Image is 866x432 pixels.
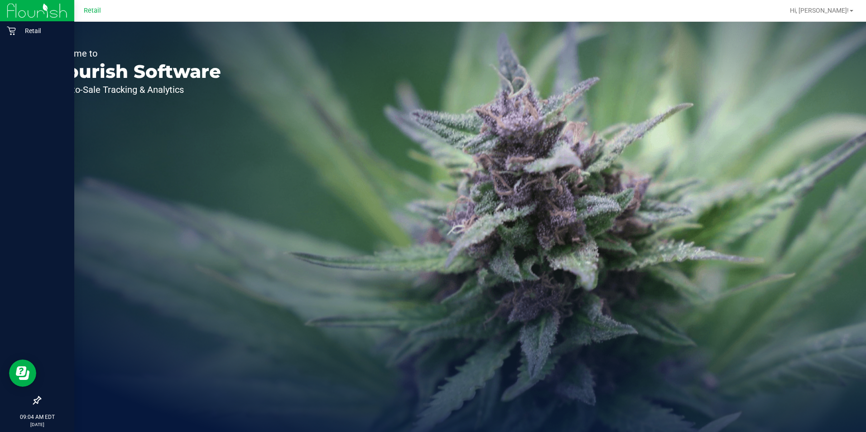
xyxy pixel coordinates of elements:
iframe: Resource center [9,360,36,387]
p: Flourish Software [49,62,221,81]
span: Retail [84,7,101,14]
p: Retail [16,25,70,36]
p: [DATE] [4,421,70,428]
span: Hi, [PERSON_NAME]! [790,7,849,14]
p: 09:04 AM EDT [4,413,70,421]
p: Seed-to-Sale Tracking & Analytics [49,85,221,94]
p: Welcome to [49,49,221,58]
inline-svg: Retail [7,26,16,35]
